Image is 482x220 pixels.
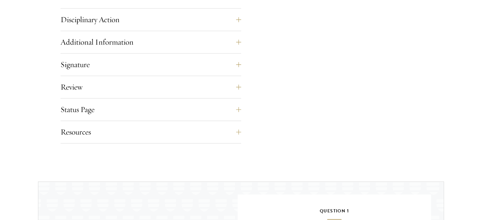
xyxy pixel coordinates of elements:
button: Resources [61,124,241,140]
button: Status Page [61,102,241,117]
button: Disciplinary Action [61,12,241,27]
h5: Question 1 [257,207,412,220]
button: Signature [61,57,241,72]
button: Additional Information [61,35,241,50]
button: Review [61,79,241,95]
